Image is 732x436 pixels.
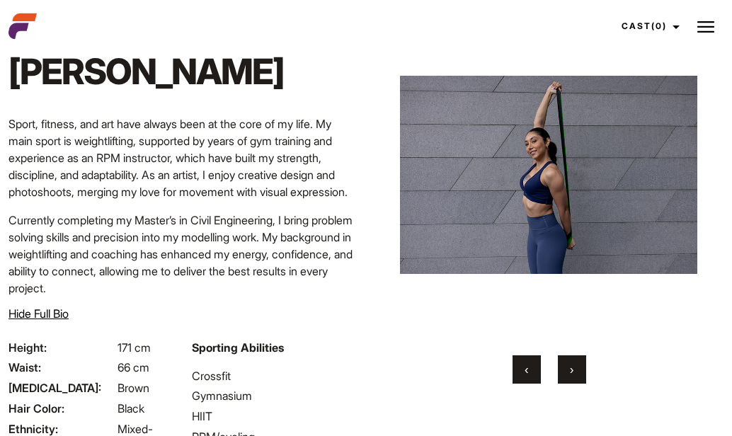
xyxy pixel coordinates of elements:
[8,305,69,322] button: Hide Full Bio
[609,7,688,45] a: Cast(0)
[118,381,149,395] span: Brown
[8,306,69,321] span: Hide Full Bio
[192,340,284,355] strong: Sporting Abilities
[8,115,358,200] p: Sport, fitness, and art have always been at the core of my life. My main sport is weightlifting, ...
[8,359,115,376] span: Waist:
[525,362,528,377] span: Previous
[570,362,573,377] span: Next
[192,367,358,384] li: Crossfit
[8,379,115,396] span: [MEDICAL_DATA]:
[8,12,37,40] img: cropped-aefm-brand-fav-22-square.png
[8,50,284,93] h1: [PERSON_NAME]
[8,400,115,417] span: Hair Color:
[118,340,151,355] span: 171 cm
[192,408,358,425] li: HIIT
[118,360,149,374] span: 66 cm
[697,18,714,35] img: Burger icon
[118,401,144,415] span: Black
[192,387,358,404] li: Gymnasium
[8,339,115,356] span: Height:
[651,21,667,31] span: (0)
[8,212,358,297] p: Currently completing my Master’s in Civil Engineering, I bring problem solving skills and precisi...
